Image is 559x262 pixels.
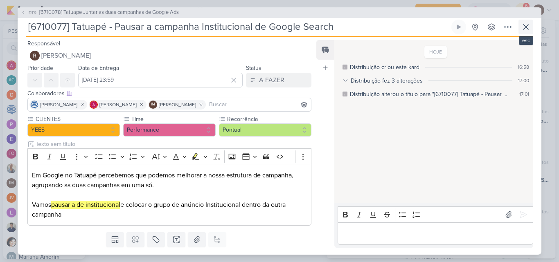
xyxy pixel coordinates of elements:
[338,222,533,245] div: Editor editing area: main
[32,170,307,219] p: Em Google no Tatuapé percebemos que podemos melhorar a nossa estrutura de campanha, agrupando as ...
[518,63,529,71] div: 16:58
[519,90,529,98] div: 17:01
[338,206,533,222] div: Editor toolbar
[27,148,311,164] div: Editor toolbar
[219,123,311,137] button: Pontual
[34,140,311,148] input: Texto sem título
[259,75,284,85] div: A FAZER
[30,101,38,109] img: Caroline Traven De Andrade
[35,115,120,123] label: CLIENTES
[149,101,157,109] div: Isabella Machado Guimarães
[27,40,60,47] label: Responsável
[246,65,261,72] label: Status
[159,101,196,108] span: [PERSON_NAME]
[350,63,419,72] div: Distribuição criou este kard
[350,90,508,99] div: Distribuição alterou o título para "[6710077] Tatuapé - Pausar a campanha Institucional de Google...
[51,201,120,209] mark: pausar a de institucional
[151,103,155,107] p: IM
[131,115,216,123] label: Time
[27,48,311,63] button: [PERSON_NAME]
[78,65,119,72] label: Data de Entrega
[90,101,98,109] img: Alessandra Gomes
[343,65,347,69] div: Este log é visível à todos no kard
[27,164,311,226] div: Editor editing area: main
[518,77,529,84] div: 17:00
[27,89,311,98] div: Colaboradores
[26,20,450,34] input: Kard Sem Título
[78,73,243,87] input: Select a date
[99,101,137,108] span: [PERSON_NAME]
[40,101,77,108] span: [PERSON_NAME]
[455,24,462,30] div: Ligar relógio
[207,100,309,110] input: Buscar
[226,115,311,123] label: Recorrência
[27,65,53,72] label: Prioridade
[123,123,216,137] button: Performance
[343,92,347,96] div: Este log é visível à todos no kard
[41,51,91,60] span: [PERSON_NAME]
[246,73,311,87] button: A FAZER
[30,51,40,60] img: Rafael Dornelles
[519,36,533,45] div: esc
[351,76,423,85] div: Distribuição fez 3 alterações
[27,123,120,137] button: YEES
